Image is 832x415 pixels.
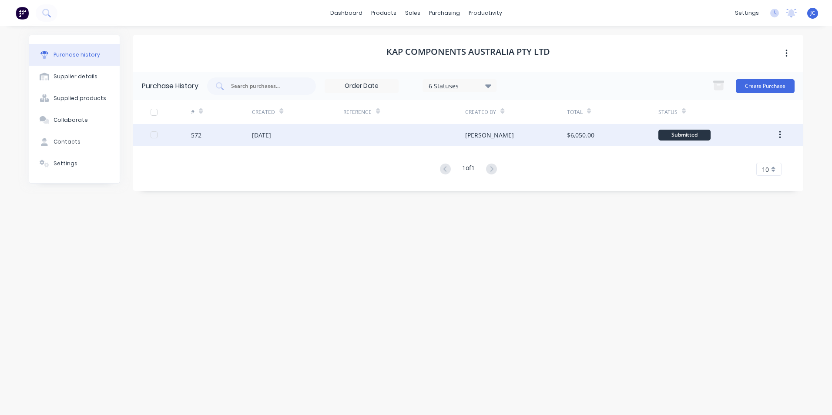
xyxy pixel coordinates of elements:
div: $6,050.00 [567,131,594,140]
div: 572 [191,131,201,140]
a: dashboard [326,7,367,20]
div: Supplied products [54,94,106,102]
button: Create Purchase [736,79,795,93]
input: Order Date [325,80,398,93]
button: Settings [29,153,120,174]
span: JC [810,9,815,17]
div: 6 Statuses [429,81,491,90]
div: Contacts [54,138,81,146]
h1: Kap Components Australia Pty Ltd [386,47,550,57]
div: purchasing [425,7,464,20]
button: Contacts [29,131,120,153]
button: Supplied products [29,87,120,109]
div: [PERSON_NAME] [465,131,514,140]
div: Collaborate [54,116,88,124]
div: Created [252,108,275,116]
div: Purchase History [142,81,198,91]
div: 1 of 1 [462,163,475,176]
div: Submitted [658,130,711,141]
div: productivity [464,7,507,20]
div: products [367,7,401,20]
button: Collaborate [29,109,120,131]
div: Total [567,108,583,116]
div: Settings [54,160,77,167]
span: 10 [762,165,769,174]
input: Search purchases... [230,82,302,90]
button: Purchase history [29,44,120,66]
div: [DATE] [252,131,271,140]
div: Reference [343,108,372,116]
div: Status [658,108,678,116]
div: Purchase history [54,51,100,59]
div: Supplier details [54,73,97,80]
div: settings [731,7,763,20]
div: sales [401,7,425,20]
div: # [191,108,195,116]
button: Supplier details [29,66,120,87]
img: Factory [16,7,29,20]
div: Created By [465,108,496,116]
